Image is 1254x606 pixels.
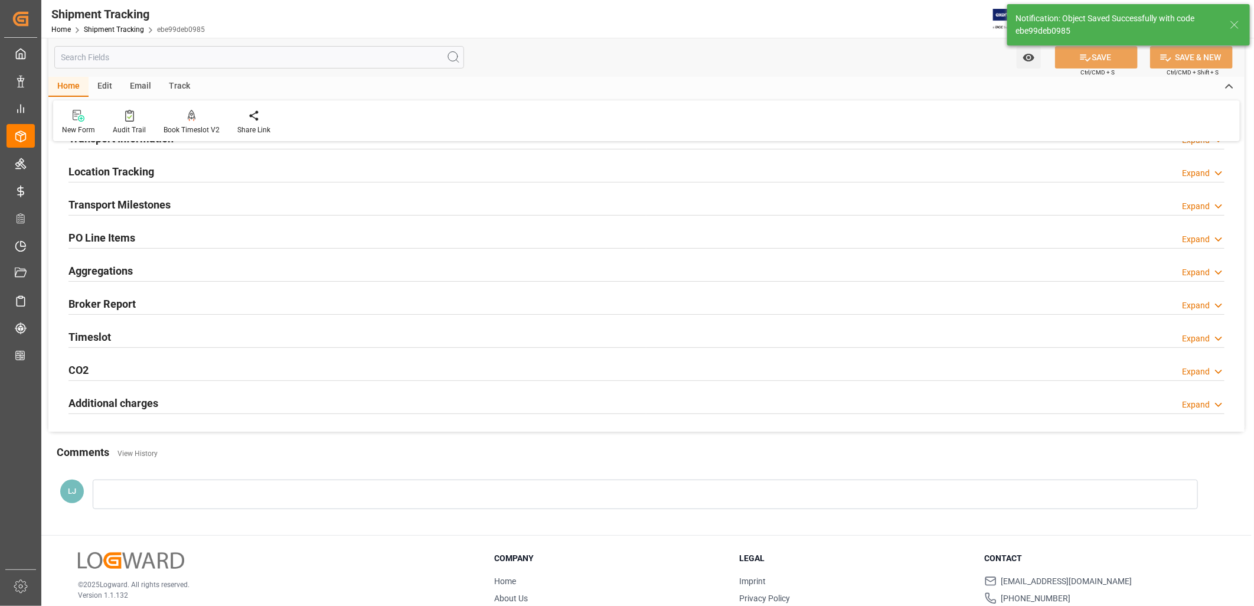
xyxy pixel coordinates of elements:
h2: CO2 [68,362,89,378]
a: Imprint [739,576,766,586]
input: Search Fields [54,46,464,69]
div: Expand [1182,333,1210,345]
button: open menu [1017,46,1041,69]
p: © 2025 Logward. All rights reserved. [78,579,465,590]
a: Home [494,576,516,586]
div: Expand [1182,299,1210,312]
h3: Company [494,552,724,565]
div: Expand [1182,266,1210,279]
a: Privacy Policy [739,594,790,603]
div: Track [160,77,199,97]
span: Ctrl/CMD + Shift + S [1167,68,1219,77]
a: Home [51,25,71,34]
div: New Form [62,125,95,135]
a: About Us [494,594,528,603]
span: Ctrl/CMD + S [1080,68,1115,77]
img: Exertis%20JAM%20-%20Email%20Logo.jpg_1722504956.jpg [993,9,1034,30]
h2: Broker Report [68,296,136,312]
div: Edit [89,77,121,97]
div: Expand [1182,233,1210,246]
a: Shipment Tracking [84,25,144,34]
h3: Legal [739,552,969,565]
div: Expand [1182,399,1210,411]
div: Notification: Object Saved Successfully with code ebe99deb0985 [1015,12,1219,37]
div: Expand [1182,200,1210,213]
div: Expand [1182,167,1210,180]
button: SAVE [1055,46,1138,69]
div: Share Link [237,125,270,135]
span: LJ [68,487,76,496]
div: Audit Trail [113,125,146,135]
div: Expand [1182,366,1210,378]
h2: Location Tracking [68,164,154,180]
button: SAVE & NEW [1150,46,1233,69]
h2: PO Line Items [68,230,135,246]
h3: Contact [985,552,1215,565]
div: Shipment Tracking [51,5,205,23]
h2: Aggregations [68,263,133,279]
div: Book Timeslot V2 [164,125,220,135]
div: Home [48,77,89,97]
p: Version 1.1.132 [78,590,465,601]
h2: Comments [57,444,109,460]
img: Logward Logo [78,552,184,569]
div: Email [121,77,160,97]
h2: Transport Milestones [68,197,171,213]
h2: Additional charges [68,395,158,411]
span: [PHONE_NUMBER] [1001,592,1071,605]
span: [EMAIL_ADDRESS][DOMAIN_NAME] [1001,575,1132,588]
a: View History [117,449,158,458]
h2: Timeslot [68,329,111,345]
